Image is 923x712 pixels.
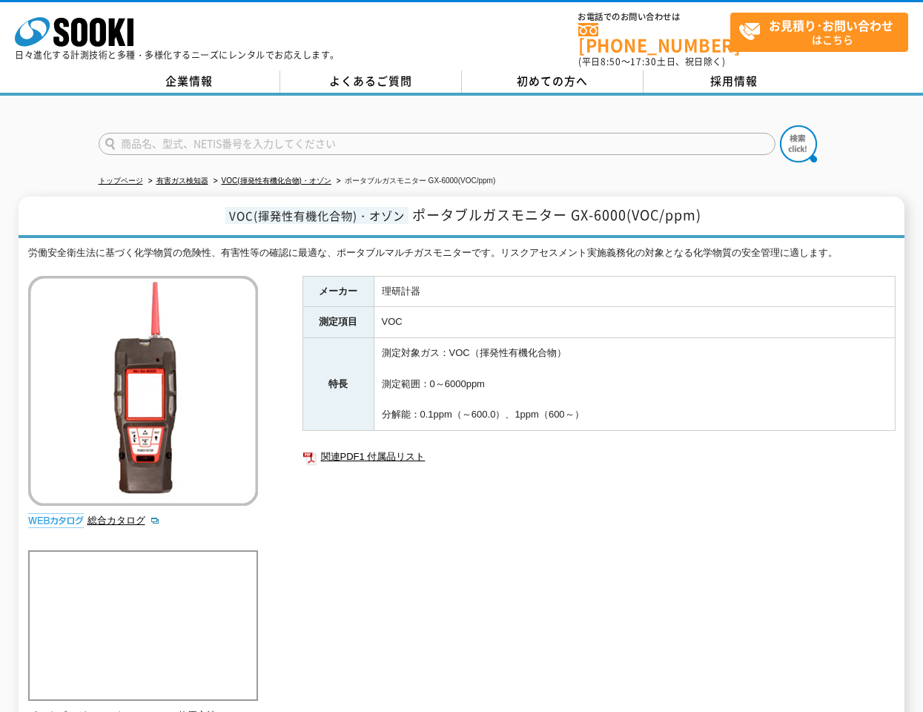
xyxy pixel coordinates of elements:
a: 有害ガス検知器 [156,177,208,185]
span: お電話でのお問い合わせは [578,13,730,22]
a: 企業情報 [99,70,280,93]
span: (平日 ～ 土日、祝日除く) [578,55,725,68]
a: お見積り･お問い合わせはこちら [730,13,908,52]
span: 8:50 [601,55,621,68]
a: VOC(揮発性有機化合物)・オゾン [222,177,331,185]
img: ポータブルガスモニター GX-6000(VOC/ppm) [28,276,258,506]
span: VOC(揮発性有機化合物)・オゾン [225,207,408,224]
a: トップページ [99,177,143,185]
a: 初めての方へ [462,70,644,93]
strong: お見積り･お問い合わせ [769,16,893,34]
td: VOC [374,307,895,338]
td: 測定対象ガス：VOC（揮発性有機化合物） 測定範囲：0～6000ppm 分解能：0.1ppm（～600.0）、1ppm（600～） [374,338,895,431]
span: はこちら [738,13,907,50]
a: よくあるご質問 [280,70,462,93]
li: ポータブルガスモニター GX-6000(VOC/ppm) [334,174,495,189]
input: 商品名、型式、NETIS番号を入力してください [99,133,775,155]
span: 初めての方へ [517,73,588,89]
img: btn_search.png [780,125,817,162]
p: 日々進化する計測技術と多種・多様化するニーズにレンタルでお応えします。 [15,50,340,59]
a: [PHONE_NUMBER] [578,23,730,53]
a: 関連PDF1 付属品リスト [302,447,896,467]
th: 測定項目 [302,307,374,338]
a: 総合カタログ [87,515,160,526]
a: 採用情報 [644,70,825,93]
img: webカタログ [28,513,84,528]
span: 17:30 [630,55,657,68]
th: 特長 [302,338,374,431]
td: 理研計器 [374,276,895,307]
th: メーカー [302,276,374,307]
div: 労働安全衛生法に基づく化学物質の危険性、有害性等の確認に最適な、ポータブルマルチガスモニターです。リスクアセスメント実施義務化の対象となる化学物質の安全管理に適します。 [28,245,896,261]
span: ポータブルガスモニター GX-6000(VOC/ppm) [412,205,701,225]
